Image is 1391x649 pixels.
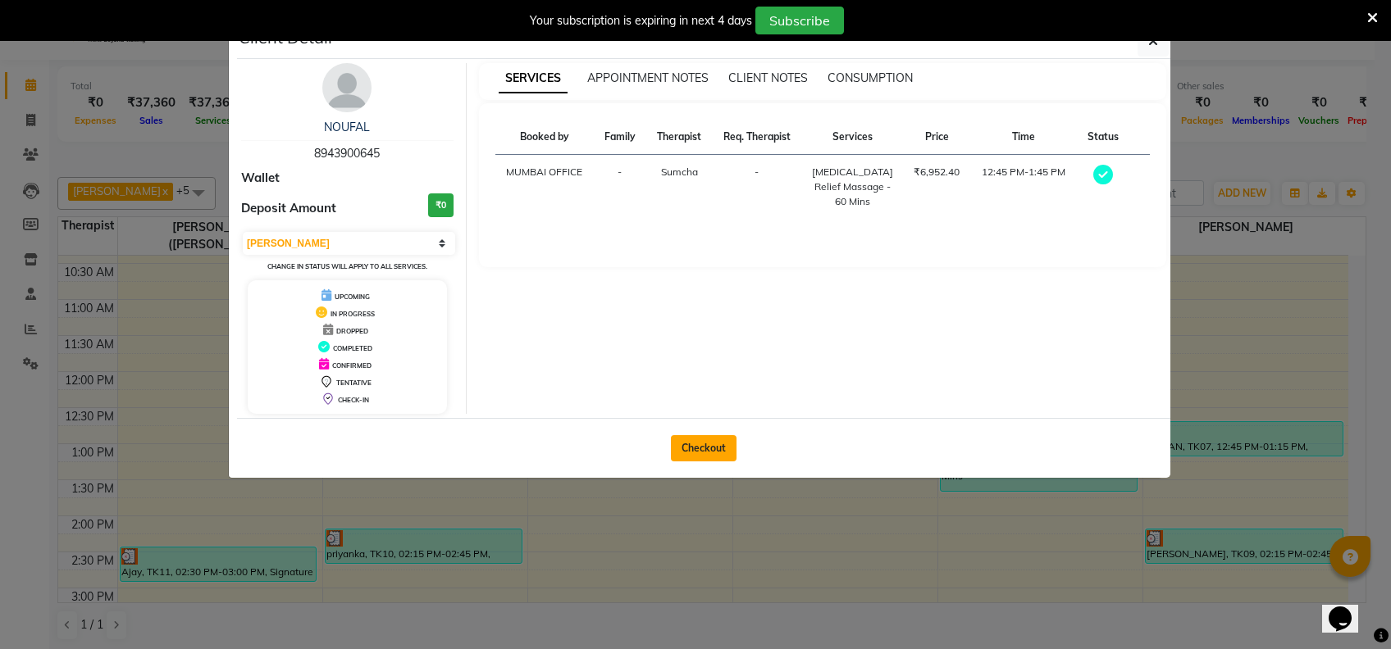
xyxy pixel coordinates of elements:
th: Req. Therapist [712,120,801,155]
span: COMPLETED [333,344,372,352]
td: - [712,155,801,220]
th: Booked by [495,120,595,155]
span: DROPPED [336,327,368,335]
span: UPCOMING [335,293,370,301]
span: Sumcha [661,166,698,178]
a: NOUFAL [324,120,370,134]
div: Your subscription is expiring in next 4 days [530,12,752,29]
th: Price [903,120,970,155]
th: Therapist [646,120,712,155]
small: Change in status will apply to all services. [267,262,427,270]
div: ₹6,952.40 [913,165,960,179]
span: 8943900645 [314,146,380,161]
th: Time [971,120,1078,155]
img: avatar [322,63,372,112]
button: Checkout [671,435,737,461]
th: Family [594,120,646,155]
span: Deposit Amount [241,199,336,218]
h3: ₹0 [428,193,454,217]
td: 12:45 PM-1:45 PM [971,155,1078,220]
span: IN PROGRESS [331,310,375,318]
th: Services [801,120,903,155]
span: CLIENT NOTES [728,70,808,85]
span: Wallet [241,169,280,188]
span: SERVICES [499,64,568,93]
button: Subscribe [755,7,844,34]
iframe: chat widget [1322,583,1375,633]
span: CHECK-IN [338,396,369,404]
td: - [594,155,646,220]
div: [MEDICAL_DATA] Relief Massage - 60 Mins [811,165,893,209]
span: CONFIRMED [332,361,372,370]
th: Status [1077,120,1129,155]
span: CONSUMPTION [828,70,913,85]
td: MUMBAI OFFICE [495,155,595,220]
span: APPOINTMENT NOTES [587,70,709,85]
span: TENTATIVE [336,379,372,387]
